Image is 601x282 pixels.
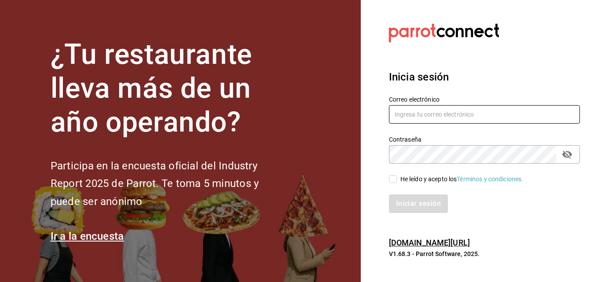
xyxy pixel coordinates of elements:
[389,238,470,247] a: [DOMAIN_NAME][URL]
[400,175,524,184] div: He leído y acepto los
[457,176,523,183] a: Términos y condiciones.
[389,136,580,143] label: Contraseña
[389,105,580,124] input: Ingresa tu correo electrónico
[51,157,288,211] h2: Participa en la encuesta oficial del Industry Report 2025 de Parrot. Te toma 5 minutos y puede se...
[560,147,575,162] button: passwordField
[389,69,580,85] h3: Inicia sesión
[389,249,580,258] p: V1.68.3 - Parrot Software, 2025.
[389,96,580,103] label: Correo electrónico
[51,38,288,139] h1: ¿Tu restaurante lleva más de un año operando?
[51,230,124,242] a: Ir a la encuesta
